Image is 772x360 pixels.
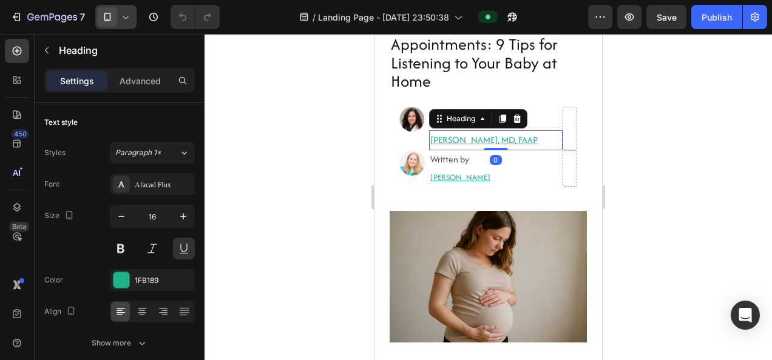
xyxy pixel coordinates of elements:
button: 7 [5,5,90,29]
img: Alt Image [25,116,50,142]
div: Align [44,304,78,320]
p: 7 [80,10,85,24]
p: Settings [60,75,94,87]
img: Alt Image [25,73,50,98]
p: Heading [59,43,190,58]
div: Undo/Redo [171,5,220,29]
span: Written by [56,119,95,132]
div: Afacad Flux [135,179,192,190]
span: Paragraph 1* [115,147,161,158]
span: Save [657,12,677,22]
span: / [313,11,316,24]
div: Show more [92,337,148,349]
div: Heading [70,79,103,90]
button: Publish [691,5,742,29]
button: Show more [44,332,195,354]
div: Styles [44,147,66,158]
div: 1FB189 [135,275,192,286]
h2: [PERSON_NAME], MD, FAAP [55,96,188,116]
button: Paragraph 1* [110,142,195,164]
button: Save [646,5,686,29]
h2: [PERSON_NAME] [55,135,188,152]
iframe: Design area [374,34,602,360]
div: Font [44,179,59,190]
div: Color [44,275,63,285]
div: 450 [12,129,29,139]
p: Advanced [120,75,161,87]
div: 0 [115,121,127,131]
img: Alt Image [15,177,212,308]
div: Text style [44,117,78,128]
div: Publish [702,11,732,24]
div: Beta [9,222,29,232]
span: Landing Page - [DATE] 23:50:38 [318,11,449,24]
div: Open Intercom Messenger [731,301,760,330]
div: Size [44,208,76,224]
